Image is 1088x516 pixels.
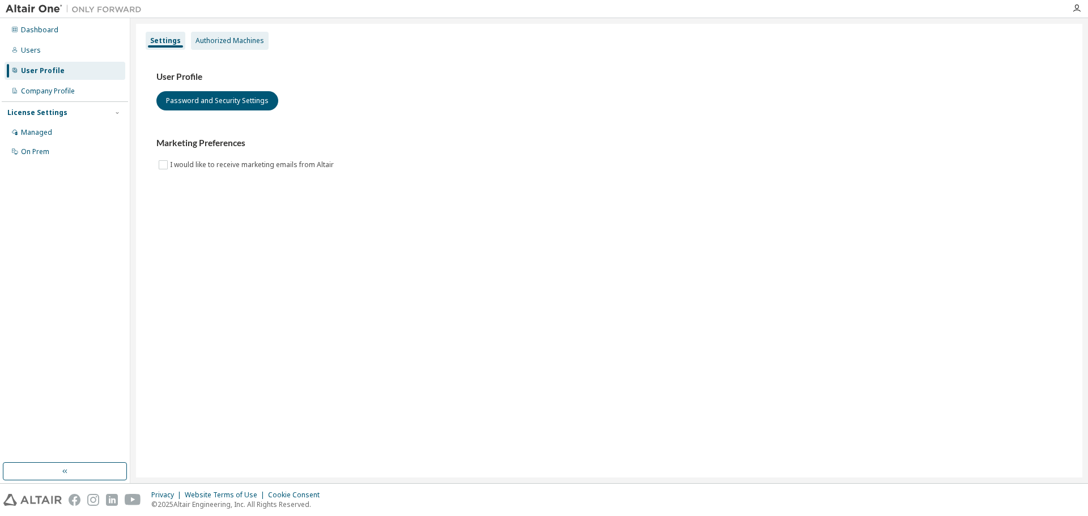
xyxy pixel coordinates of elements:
p: © 2025 Altair Engineering, Inc. All Rights Reserved. [151,500,326,509]
div: Authorized Machines [195,36,264,45]
div: Settings [150,36,181,45]
img: linkedin.svg [106,494,118,506]
h3: User Profile [156,71,1062,83]
div: Cookie Consent [268,491,326,500]
img: facebook.svg [69,494,80,506]
div: License Settings [7,108,67,117]
div: Privacy [151,491,185,500]
img: youtube.svg [125,494,141,506]
div: Managed [21,128,52,137]
button: Password and Security Settings [156,91,278,110]
div: Users [21,46,41,55]
label: I would like to receive marketing emails from Altair [170,158,336,172]
div: On Prem [21,147,49,156]
h3: Marketing Preferences [156,138,1062,149]
div: Company Profile [21,87,75,96]
div: Website Terms of Use [185,491,268,500]
img: altair_logo.svg [3,494,62,506]
img: instagram.svg [87,494,99,506]
div: User Profile [21,66,65,75]
div: Dashboard [21,25,58,35]
img: Altair One [6,3,147,15]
